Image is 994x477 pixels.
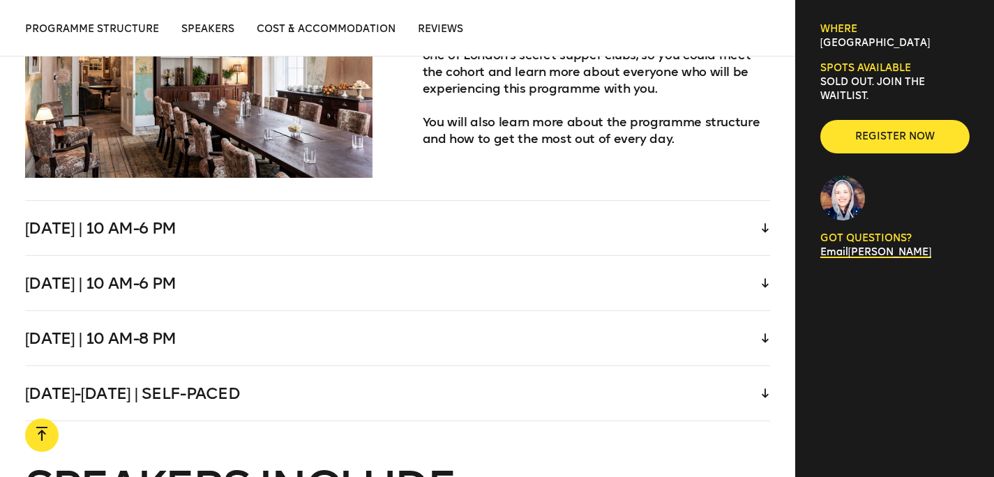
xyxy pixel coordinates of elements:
[25,366,771,421] div: [DATE]-[DATE] | Self-paced
[820,22,970,36] h6: Where
[820,246,932,258] a: Email[PERSON_NAME]
[181,23,234,35] span: Speakers
[820,232,970,245] p: GOT QUESTIONS?
[820,61,970,75] h6: Spots available
[820,75,970,103] p: SOLD OUT. Join the waitlist.
[820,120,970,153] button: Register now
[423,30,771,97] p: To kick off the programme, we will host a private dinner in one of London's secret supper clubs, ...
[843,130,947,144] span: Register now
[423,114,771,147] p: You will also learn more about the programme structure and how to get the most out of every day.
[820,36,970,50] p: [GEOGRAPHIC_DATA]
[25,23,159,35] span: Programme structure
[25,311,771,365] div: [DATE] | 10 am-8 pm
[25,256,771,310] div: [DATE] | 10 am-6 pm
[25,201,771,255] div: [DATE] | 10 am-6 pm
[257,23,396,35] span: Cost & Accommodation
[418,23,463,35] span: Reviews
